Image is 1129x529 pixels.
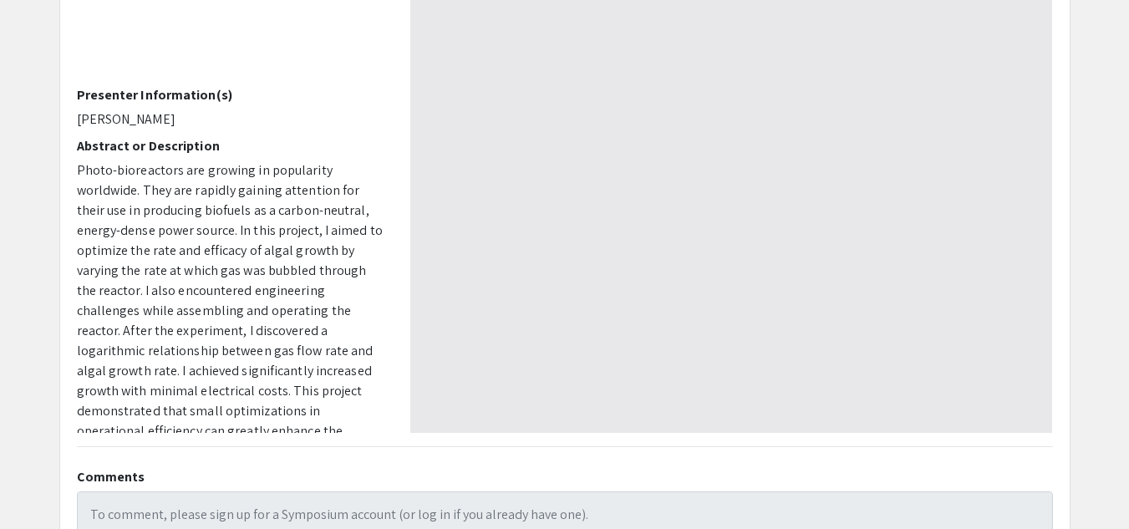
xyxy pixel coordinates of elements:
p: [PERSON_NAME] [77,109,385,130]
h2: Presenter Information(s) [77,87,385,103]
h2: Comments [77,469,1053,485]
p: Photo-bioreactors are growing in popularity worldwide. They are rapidly gaining attention for the... [77,160,385,461]
iframe: Chat [13,454,71,516]
h2: Abstract or Description [77,138,385,154]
